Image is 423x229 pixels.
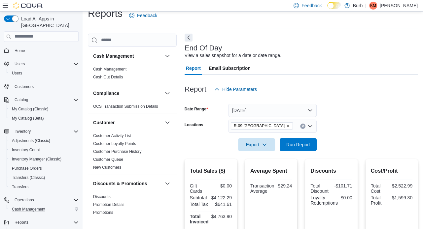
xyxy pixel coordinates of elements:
[185,34,193,42] button: Next
[12,116,44,121] span: My Catalog (Beta)
[190,183,210,194] div: Gift Cards
[93,180,162,187] button: Discounts & Promotions
[93,210,113,215] a: Promotions
[93,90,162,97] button: Compliance
[12,60,27,68] button: Users
[12,128,79,135] span: Inventory
[12,106,49,112] span: My Catalog (Classic)
[93,133,131,138] a: Customer Activity List
[12,157,61,162] span: Inventory Manager (Classic)
[15,97,28,102] span: Catalog
[9,105,51,113] a: My Catalog (Classic)
[1,195,81,205] button: Operations
[277,183,292,188] div: $29.24
[9,114,47,122] a: My Catalog (Beta)
[88,7,123,20] h1: Reports
[15,197,34,203] span: Operations
[93,67,126,72] a: Cash Management
[12,60,79,68] span: Users
[12,218,31,226] button: Reports
[380,2,418,10] p: [PERSON_NAME]
[93,165,121,170] a: New Customers
[12,47,28,55] a: Home
[212,202,232,207] div: $641.61
[12,71,22,76] span: Users
[9,205,48,213] a: Cash Management
[15,48,25,53] span: Home
[93,104,158,109] a: OCS Transaction Submission Details
[371,183,389,194] div: Total Cost
[222,86,257,93] span: Hide Parameters
[238,138,275,151] button: Export
[7,145,81,155] button: Inventory Count
[93,75,123,79] a: Cash Out Details
[327,2,341,9] input: Dark Mode
[185,106,208,112] label: Date Range
[93,202,124,207] a: Promotion Details
[307,124,313,129] button: Open list of options
[12,82,79,91] span: Customers
[15,129,31,134] span: Inventory
[286,141,310,148] span: Run Report
[93,53,134,59] h3: Cash Management
[9,183,31,191] a: Transfers
[163,119,171,127] button: Customer
[9,146,79,154] span: Inventory Count
[190,214,209,224] strong: Total Invoiced
[340,195,352,200] div: $0.00
[12,96,79,104] span: Catalog
[9,105,79,113] span: My Catalog (Classic)
[280,138,317,151] button: Run Report
[9,205,79,213] span: Cash Management
[12,207,45,212] span: Cash Management
[1,218,81,227] button: Reports
[7,155,81,164] button: Inventory Manager (Classic)
[93,149,142,154] a: Customer Purchase History
[392,195,412,200] div: $1,599.30
[7,69,81,78] button: Users
[15,61,25,67] span: Users
[18,15,79,29] span: Load All Apps in [GEOGRAPHIC_DATA]
[15,220,28,225] span: Reports
[7,104,81,114] button: My Catalog (Classic)
[93,194,111,199] span: Discounts
[209,62,251,75] span: Email Subscription
[163,52,171,60] button: Cash Management
[190,202,210,207] div: Total Tax
[93,194,111,199] a: Discounts
[9,69,79,77] span: Users
[12,166,42,171] span: Purchase Orders
[163,180,171,187] button: Discounts & Promotions
[137,12,157,19] span: Feedback
[7,164,81,173] button: Purchase Orders
[9,183,79,191] span: Transfers
[12,196,37,204] button: Operations
[93,90,119,97] h3: Compliance
[310,195,338,206] div: Loyalty Redemptions
[9,164,79,172] span: Purchase Orders
[12,147,40,153] span: Inventory Count
[12,196,79,204] span: Operations
[190,167,232,175] h2: Total Sales ($)
[7,182,81,191] button: Transfers
[7,205,81,214] button: Cash Management
[353,2,363,10] p: Burb
[93,141,136,146] a: Customer Loyalty Points
[310,167,352,175] h2: Discounts
[190,195,209,200] div: Subtotal
[185,44,222,52] h3: End Of Day
[7,173,81,182] button: Transfers (Classic)
[88,65,177,84] div: Cash Management
[93,180,147,187] h3: Discounts & Promotions
[310,183,330,194] div: Total Discount
[250,167,292,175] h2: Average Spent
[7,114,81,123] button: My Catalog (Beta)
[9,164,45,172] a: Purchase Orders
[301,2,322,9] span: Feedback
[9,146,43,154] a: Inventory Count
[371,167,412,175] h2: Cost/Profit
